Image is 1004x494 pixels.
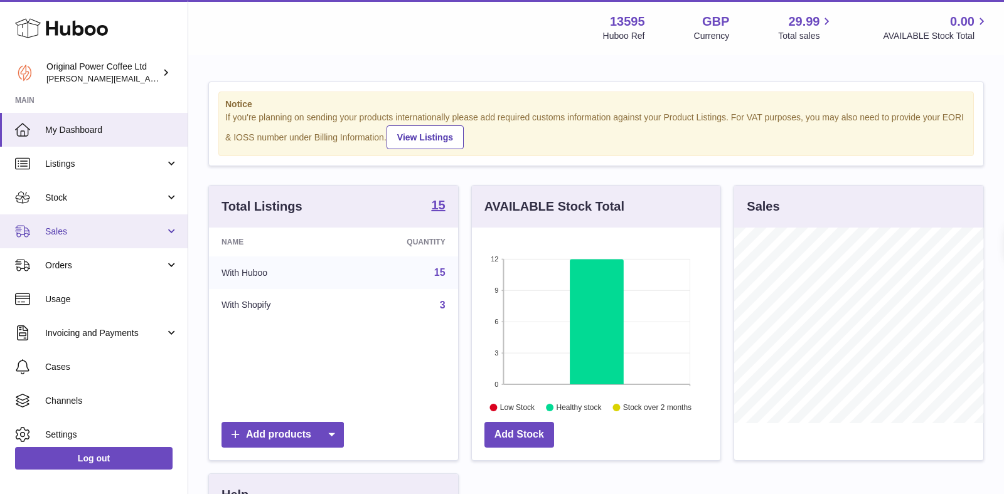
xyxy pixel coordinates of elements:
[343,228,458,256] th: Quantity
[209,289,343,322] td: With Shopify
[494,381,498,388] text: 0
[494,286,498,294] text: 9
[45,395,178,407] span: Channels
[45,124,178,136] span: My Dashboard
[387,125,464,149] a: View Listings
[225,98,967,110] strong: Notice
[610,13,645,30] strong: 13595
[225,112,967,149] div: If you're planning on sending your products internationally please add required customs informati...
[222,422,344,448] a: Add products
[788,13,820,30] span: 29.99
[45,192,165,204] span: Stock
[45,260,165,271] span: Orders
[694,30,730,42] div: Currency
[45,429,178,441] span: Settings
[431,199,445,211] strong: 15
[702,13,729,30] strong: GBP
[484,422,554,448] a: Add Stock
[494,349,498,357] text: 3
[603,30,645,42] div: Huboo Ref
[431,199,445,214] a: 15
[778,13,834,42] a: 29.99 Total sales
[883,13,989,42] a: 0.00 AVAILABLE Stock Total
[46,61,159,85] div: Original Power Coffee Ltd
[45,226,165,238] span: Sales
[209,256,343,289] td: With Huboo
[45,158,165,170] span: Listings
[556,403,602,412] text: Healthy stock
[623,403,692,412] text: Stock over 2 months
[883,30,989,42] span: AVAILABLE Stock Total
[440,300,446,310] a: 3
[209,228,343,256] th: Name
[494,318,498,325] text: 6
[747,198,779,215] h3: Sales
[15,447,173,470] a: Log out
[484,198,624,215] h3: AVAILABLE Stock Total
[222,198,302,215] h3: Total Listings
[45,327,165,339] span: Invoicing and Payments
[491,255,498,263] text: 12
[950,13,975,30] span: 0.00
[500,403,535,412] text: Low Stock
[46,73,252,83] span: [PERSON_NAME][EMAIL_ADDRESS][DOMAIN_NAME]
[45,361,178,373] span: Cases
[778,30,834,42] span: Total sales
[434,267,446,278] a: 15
[15,63,34,82] img: aline@drinkpowercoffee.com
[45,293,178,305] span: Usage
